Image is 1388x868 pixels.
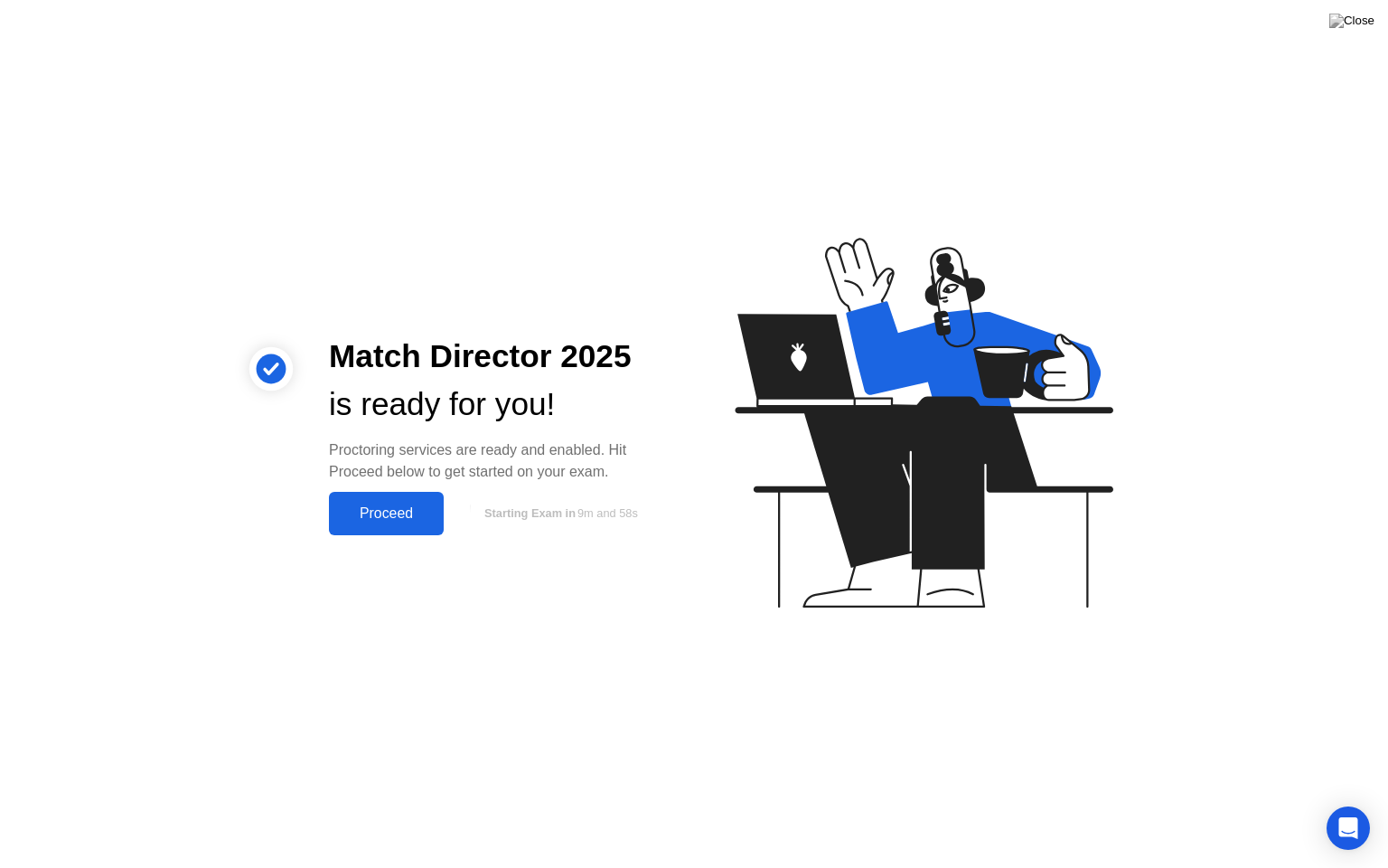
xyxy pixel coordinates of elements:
[329,439,665,483] div: Proctoring services are ready and enabled. Hit Proceed below to get started on your exam.
[329,333,665,381] div: Match Director 2025
[1327,807,1370,850] div: Open Intercom Messenger
[1329,14,1374,28] img: Close
[329,381,665,429] div: is ready for you!
[329,492,444,535] button: Proceed
[334,505,438,522] div: Proceed
[453,496,665,531] button: Starting Exam in9m and 58s
[577,506,638,520] span: 9m and 58s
